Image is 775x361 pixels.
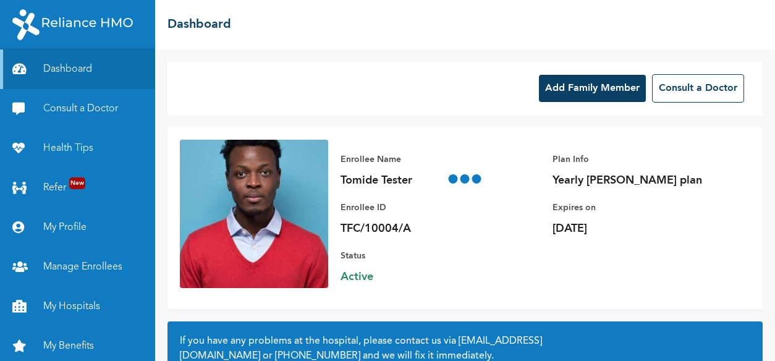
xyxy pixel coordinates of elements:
button: Add Family Member [539,75,646,102]
p: Tomide Tester [341,173,514,188]
p: Plan Info [553,152,726,167]
p: Enrollee Name [341,152,514,167]
p: Expires on [553,200,726,215]
p: Status [341,248,514,263]
p: Yearly [PERSON_NAME] plan [553,173,726,188]
span: Active [341,270,514,284]
button: Consult a Doctor [652,74,744,103]
p: TFC/10004/A [341,221,514,236]
p: Enrollee ID [341,200,514,215]
h2: Dashboard [167,15,231,34]
span: New [69,177,85,189]
a: [PHONE_NUMBER] [275,351,360,361]
img: Enrollee [180,140,328,288]
img: RelianceHMO's Logo [12,9,133,40]
p: [DATE] [553,221,726,236]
